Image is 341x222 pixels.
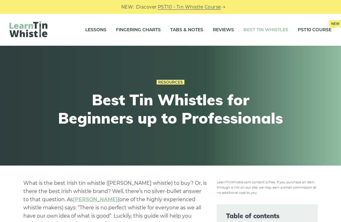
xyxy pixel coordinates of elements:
[217,179,318,195] img: disclosure
[54,91,287,127] h1: Best Tin Whistles for Beginners up to Professionals
[243,22,288,38] a: Best Tin Whistles
[226,212,308,220] span: Table of contents
[298,22,332,38] a: PST10 CourseNew
[85,22,106,38] a: Lessons
[157,80,184,85] a: Resources
[9,21,47,37] img: LearnTinWhistle.com
[213,22,234,38] a: Reviews
[170,22,203,38] a: Tabs & Notes
[116,22,161,38] a: Fingering Charts
[73,196,118,202] a: undefined (opens in a new tab)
